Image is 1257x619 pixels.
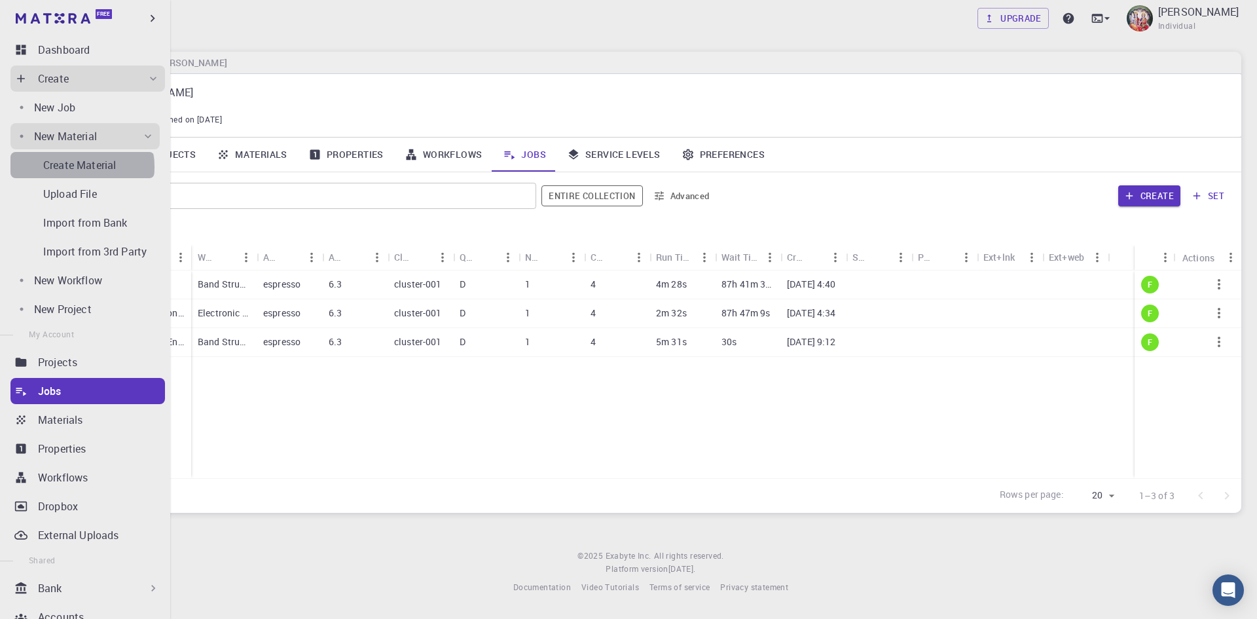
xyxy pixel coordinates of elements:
[263,335,301,348] p: espresso
[236,247,257,268] button: Menu
[591,307,596,320] p: 4
[1186,185,1231,206] button: set
[10,94,160,121] a: New Job
[10,522,165,548] a: External Uploads
[432,247,453,268] button: Menu
[150,56,227,70] h6: [PERSON_NAME]
[721,244,759,270] div: Wait Time
[1155,247,1176,268] button: Menu
[656,307,687,320] p: 2m 32s
[191,244,257,270] div: Workflow Name
[577,550,605,563] span: © 2025
[606,550,651,563] a: Exabyte Inc.
[654,550,724,563] span: All rights reserved.
[519,244,584,270] div: Nodes
[525,278,530,291] p: 1
[10,66,165,92] div: Create
[34,100,75,115] p: New Job
[1158,4,1239,20] p: [PERSON_NAME]
[460,335,465,348] p: D
[298,138,394,172] a: Properties
[29,555,55,565] span: Shared
[1141,247,1162,268] button: Sort
[649,244,715,270] div: Run Time
[721,335,737,348] p: 30s
[460,278,465,291] p: D
[668,563,696,576] a: [DATE].
[656,278,687,291] p: 4m 28s
[329,335,342,348] p: 6.3
[606,550,651,561] span: Exabyte Inc.
[10,152,155,178] a: Create Material
[541,185,642,206] span: Filter throughout whole library including sets (folders)
[787,335,836,348] p: [DATE] 9:12
[1141,333,1159,351] div: finished
[648,185,716,206] button: Advanced
[804,247,825,268] button: Sort
[263,307,301,320] p: espresso
[890,247,911,268] button: Menu
[720,582,788,592] span: Privacy statement
[1142,337,1157,348] span: F
[10,37,165,63] a: Dashboard
[198,278,250,291] p: Band Structure (LDA) (clone)
[787,278,836,291] p: [DATE] 4:40
[869,247,890,268] button: Sort
[34,272,102,288] p: New Workflow
[43,157,116,173] p: Create Material
[10,181,155,207] a: Upload File
[525,244,542,270] div: Nodes
[263,244,280,270] div: Application
[1087,247,1108,268] button: Menu
[38,441,86,457] p: Properties
[10,493,165,519] a: Dropbox
[715,244,780,270] div: Wait Time
[34,128,97,144] p: New Material
[1135,245,1176,271] div: Status
[1176,245,1241,271] div: Actions
[34,301,92,317] p: New Project
[43,244,147,259] p: Import from 3rd Party
[198,244,215,270] div: Workflow Name
[198,307,250,320] p: Electronic Density Mesh (clone)
[825,247,846,268] button: Menu
[16,13,90,24] img: logo
[1127,5,1153,31] img: D ARUMUGAM
[606,563,668,576] span: Platform version
[394,307,442,320] p: cluster-001
[584,244,649,270] div: Cores
[591,278,596,291] p: 4
[43,186,97,202] p: Upload File
[918,244,935,270] div: Public
[492,138,556,172] a: Jobs
[1049,244,1084,270] div: Ext+web
[513,582,571,592] span: Documentation
[541,185,642,206] button: Entire collection
[38,412,82,428] p: Materials
[649,581,710,594] a: Terms of service
[10,349,165,375] a: Projects
[563,247,584,268] button: Menu
[983,244,1015,270] div: Ext+lnk
[694,247,715,268] button: Menu
[10,407,165,433] a: Materials
[1220,247,1241,268] button: Menu
[1212,574,1244,606] div: Open Intercom Messenger
[1069,486,1118,505] div: 20
[787,244,804,270] div: Created
[170,247,191,268] button: Menu
[198,335,250,348] p: Band Structure (LDA) (clone)
[1142,308,1157,319] span: F
[10,378,165,404] a: Jobs
[1182,245,1214,271] div: Actions
[668,563,696,574] span: [DATE] .
[301,247,322,268] button: Menu
[113,84,1220,100] p: [PERSON_NAME]
[329,278,342,291] p: 6.3
[38,71,69,86] p: Create
[721,307,771,320] p: 87h 47m 9s
[1142,279,1157,290] span: F
[38,42,90,58] p: Dashboard
[10,267,160,293] a: New Workflow
[38,383,62,399] p: Jobs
